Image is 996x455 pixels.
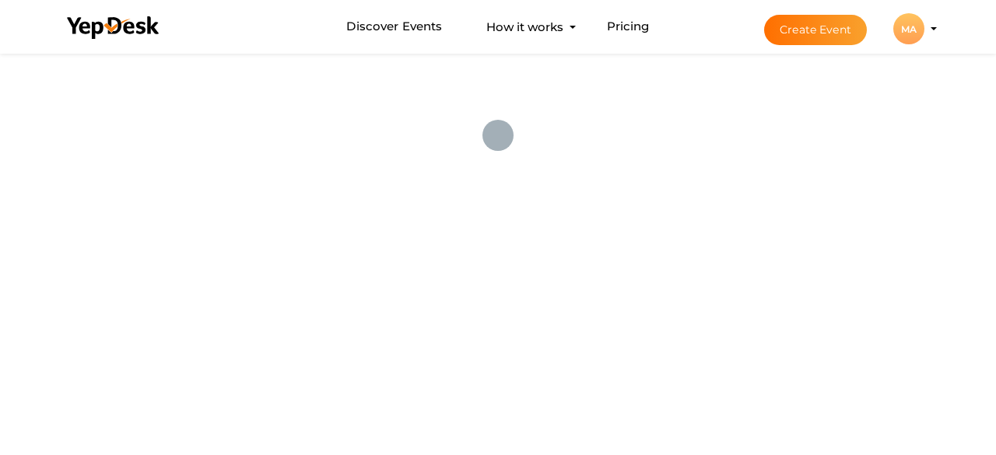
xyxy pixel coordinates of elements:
[346,12,442,41] a: Discover Events
[607,12,650,41] a: Pricing
[893,13,924,44] div: MA
[764,15,867,45] button: Create Event
[482,12,568,41] button: How it works
[893,23,924,35] profile-pic: MA
[889,12,929,45] button: MA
